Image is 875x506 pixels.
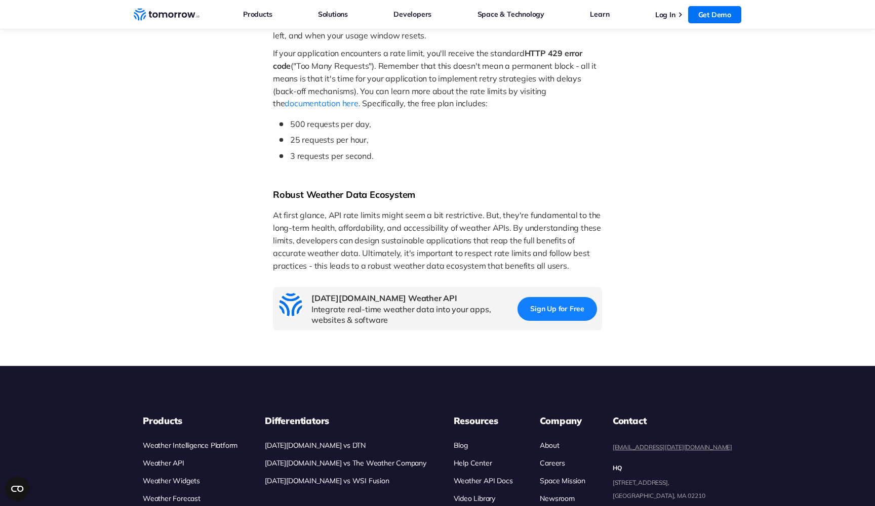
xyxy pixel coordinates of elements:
a: Log In [655,10,675,19]
a: Weather Widgets [143,476,200,485]
dd: [STREET_ADDRESS], [GEOGRAPHIC_DATA], MA 02210 [613,476,732,502]
a: Weather Intelligence Platform [143,441,237,450]
a: Newsroom [540,494,574,503]
a: Space Mission [540,476,585,485]
a: About [540,441,559,450]
a: Developers [393,8,431,21]
span: 25 requests per hour, [290,135,369,145]
a: Weather API Docs [454,476,513,485]
h3: Differentiators [265,415,426,427]
h3: Company [540,415,585,427]
dl: contact details [613,415,732,502]
span: 3 requests per second. [290,151,374,161]
a: Space & Technology [478,8,544,21]
a: [EMAIL_ADDRESS][DATE][DOMAIN_NAME] [613,443,732,451]
a: [DATE][DOMAIN_NAME] vs DTN [265,441,366,450]
h3: Resources [454,415,513,427]
h3: Products [143,415,237,427]
a: Solutions [318,8,348,21]
button: Open CMP widget [5,477,29,501]
a: [DATE][DOMAIN_NAME] vs The Weather Company [265,458,426,468]
a: Video Library [454,494,495,503]
a: Blog [454,441,468,450]
span: Robust Weather Data Ecosystem [273,189,415,200]
span: . Specifically, the free plan includes: [359,98,488,108]
a: Weather API [143,458,184,468]
a: Products [243,8,272,21]
a: documentation here [285,98,358,108]
a: Home link [134,7,200,22]
span: At first glance, API rate limits might seem a bit restrictive. But, they're fundamental to the lo... [273,210,603,270]
span: 500 requests per day, [290,119,371,129]
dt: Contact [613,415,732,427]
dt: HQ [613,464,732,472]
a: Weather Forecast [143,494,201,503]
a: [DATE][DOMAIN_NAME] vs WSI Fusion [265,476,389,485]
a: Learn [590,8,609,21]
a: Get Demo [688,6,741,23]
a: Help Center [454,458,492,468]
span: If your application encounters a rate limit, you'll receive the standard [273,48,525,58]
span: ("Too Many Requests"). Remember that this doesn't mean a permanent block - all it means is that i... [273,61,599,108]
span: HTTP 429 error code [273,48,584,71]
a: Careers [540,458,565,468]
